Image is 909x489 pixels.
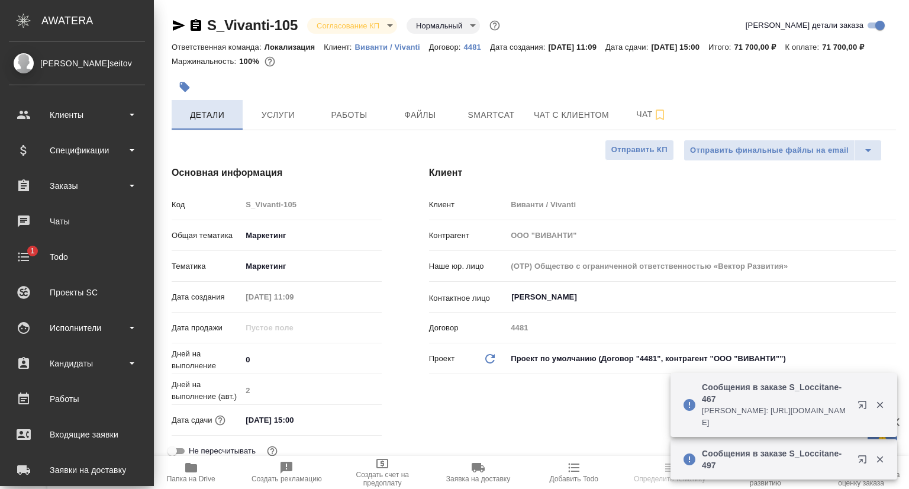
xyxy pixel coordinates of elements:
p: Дата сдачи: [605,43,651,52]
input: Пустое поле [241,288,345,305]
p: 100% [239,57,262,66]
span: Создать рекламацию [252,475,322,483]
div: Проекты SC [9,284,145,301]
button: Скопировать ссылку для ЯМессенджера [172,18,186,33]
p: Клиент [429,199,507,211]
button: Доп статусы указывают на важность/срочность заказа [487,18,502,33]
div: Клиенты [9,106,145,124]
span: Отправить финальные файлы на email [690,144,849,157]
p: Контрагент [429,230,507,242]
div: AWATERA [41,9,154,33]
div: Работы [9,390,145,408]
input: Пустое поле [507,227,896,244]
a: Работы [3,384,151,414]
div: Заявки на доставку [9,461,145,479]
span: Не пересчитывать [189,445,256,457]
a: Проекты SC [3,278,151,307]
input: Пустое поле [241,382,381,399]
a: 1Todo [3,242,151,272]
p: Дата продажи [172,322,241,334]
button: Заявка на доставку [430,456,526,489]
button: Нормальный [412,21,466,31]
button: Создать счет на предоплату [334,456,430,489]
a: Виванти / Vivanti [355,41,429,52]
button: Скопировать ссылку [189,18,203,33]
span: Определить тематику [634,475,705,483]
a: Входящие заявки [3,420,151,449]
input: ✎ Введи что-нибудь [241,411,345,429]
p: 71 700,00 ₽ [822,43,873,52]
p: Контактное лицо [429,292,507,304]
input: Пустое поле [507,258,896,275]
p: Виванти / Vivanti [355,43,429,52]
span: Отправить КП [611,143,668,157]
button: Отправить финальные файлы на email [684,140,855,161]
p: Договор: [429,43,464,52]
p: [DATE] 15:00 [651,43,708,52]
button: 0.00 RUB; [262,54,278,69]
div: Маркетинг [241,256,381,276]
div: Исполнители [9,319,145,337]
a: 4481 [463,41,489,52]
p: Клиент: [324,43,354,52]
div: Проект по умолчанию (Договор "4481", контрагент "ООО "ВИВАНТИ"") [507,349,896,369]
button: Отправить КП [605,140,674,160]
span: [PERSON_NAME] детали заказа [746,20,863,31]
button: Согласование КП [313,21,383,31]
p: Код [172,199,241,211]
h4: Основная информация [172,166,382,180]
div: Чаты [9,213,145,230]
span: Smartcat [463,108,520,123]
p: Дата создания: [490,43,548,52]
span: Создать счет на предоплату [341,471,423,487]
span: Файлы [392,108,449,123]
span: Папка на Drive [167,475,215,483]
input: Пустое поле [241,196,381,213]
p: Дата сдачи [172,414,212,426]
h4: Клиент [429,166,896,180]
button: Закрыть [868,454,892,465]
svg: Подписаться [653,108,667,122]
div: Кандидаты [9,355,145,372]
div: split button [684,140,882,161]
button: Папка на Drive [143,456,239,489]
p: 71 700,00 ₽ [734,43,785,52]
button: Открыть в новой вкладке [850,448,879,476]
input: ✎ Введи что-нибудь [241,351,381,368]
a: S_Vivanti-105 [207,17,298,33]
p: Сообщения в заказе S_Loccitane-467 [702,381,850,405]
button: Включи, если не хочешь, чтобы указанная дата сдачи изменилась после переставления заказа в 'Подтв... [265,443,280,459]
div: Заказы [9,177,145,195]
p: Маржинальность: [172,57,239,66]
div: Маркетинг [241,226,381,246]
p: Дней на выполнение (авт.) [172,379,241,403]
p: [PERSON_NAME]: [URL][DOMAIN_NAME] [702,405,850,429]
p: К оплате: [785,43,822,52]
a: Чаты [3,207,151,236]
button: Закрыть [868,400,892,410]
button: Определить тематику [622,456,718,489]
p: Локализация [265,43,324,52]
span: Чат с клиентом [534,108,609,123]
p: Проект [429,353,455,365]
p: [DATE] 11:09 [548,43,605,52]
span: Услуги [250,108,307,123]
div: Согласование КП [407,18,480,34]
div: Todo [9,248,145,266]
p: Дата создания [172,291,241,303]
button: Если добавить услуги и заполнить их объемом, то дата рассчитается автоматически [212,413,228,428]
button: Создать рекламацию [239,456,335,489]
p: Ответственная команда: [172,43,265,52]
p: Итого: [708,43,734,52]
span: Заявка на доставку [446,475,510,483]
p: Договор [429,322,507,334]
button: Open [889,296,892,298]
span: Работы [321,108,378,123]
input: Пустое поле [507,196,896,213]
input: Пустое поле [241,319,345,336]
p: Дней на выполнение [172,348,241,372]
div: Входящие заявки [9,426,145,443]
p: Тематика [172,260,241,272]
p: 4481 [463,43,489,52]
a: Заявки на доставку [3,455,151,485]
